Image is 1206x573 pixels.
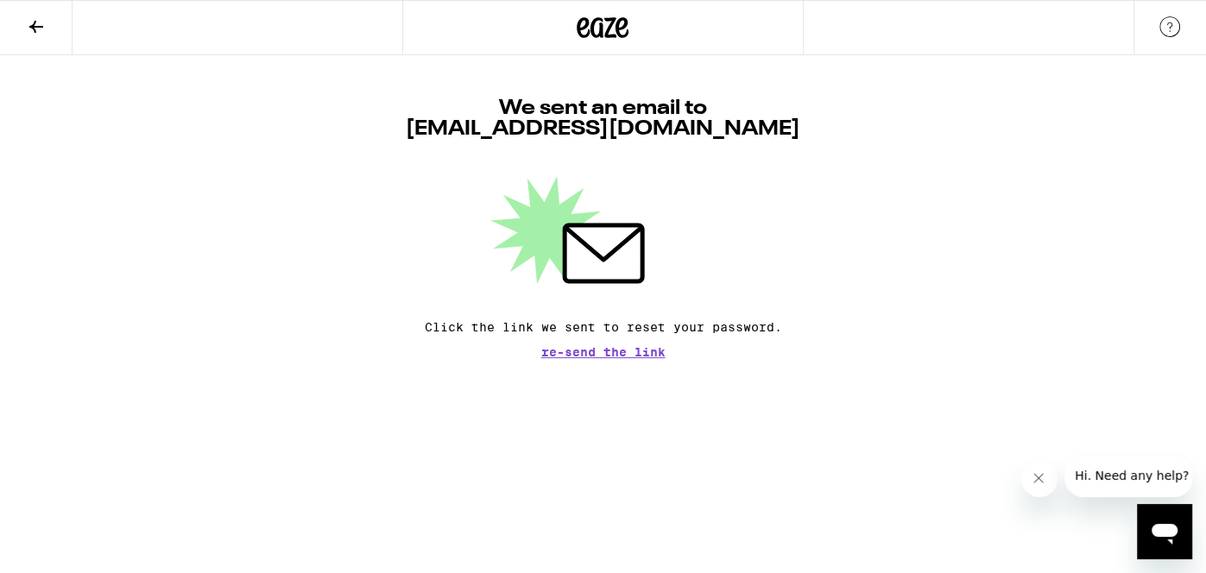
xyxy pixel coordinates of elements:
[1137,504,1192,559] iframe: Button to launch messaging window
[425,320,782,334] p: Click the link we sent to reset your password.
[1064,457,1192,497] iframe: Message from company
[406,98,800,140] h1: We sent an email to [EMAIL_ADDRESS][DOMAIN_NAME]
[541,346,666,358] button: Re-send the link
[1021,461,1058,498] iframe: Close message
